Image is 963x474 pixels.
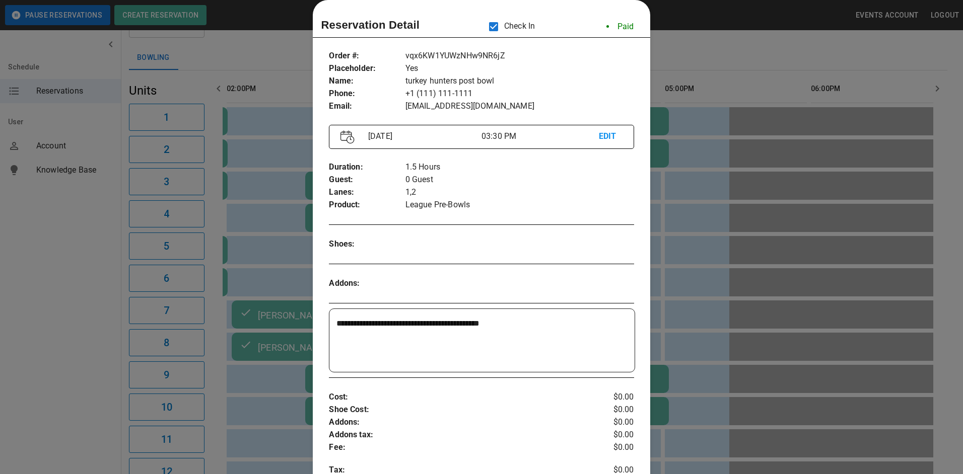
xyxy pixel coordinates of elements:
[583,441,634,454] p: $0.00
[481,130,599,142] p: 03:30 PM
[405,174,634,186] p: 0 Guest
[583,404,634,416] p: $0.00
[405,75,634,88] p: turkey hunters post bowl
[329,50,405,62] p: Order # :
[364,130,481,142] p: [DATE]
[329,391,583,404] p: Cost :
[329,416,583,429] p: Addons :
[583,416,634,429] p: $0.00
[598,17,642,37] li: Paid
[583,429,634,441] p: $0.00
[405,50,634,62] p: vqx6KW1YUWzNHw9NR6jZ
[340,130,355,144] img: Vector
[405,161,634,174] p: 1.5 Hours
[405,62,634,75] p: Yes
[329,199,405,211] p: Product :
[329,277,405,290] p: Addons :
[329,238,405,251] p: Shoes :
[599,130,623,143] p: EDIT
[483,16,535,37] p: Check In
[329,75,405,88] p: Name :
[583,391,634,404] p: $0.00
[405,186,634,199] p: 1,2
[329,88,405,100] p: Phone :
[329,62,405,75] p: Placeholder :
[329,404,583,416] p: Shoe Cost :
[329,174,405,186] p: Guest :
[405,100,634,113] p: [EMAIL_ADDRESS][DOMAIN_NAME]
[329,100,405,113] p: Email :
[321,17,420,33] p: Reservation Detail
[329,441,583,454] p: Fee :
[329,161,405,174] p: Duration :
[329,429,583,441] p: Addons tax :
[329,186,405,199] p: Lanes :
[405,199,634,211] p: League Pre-Bowls
[405,88,634,100] p: +1 (111) 111-1111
